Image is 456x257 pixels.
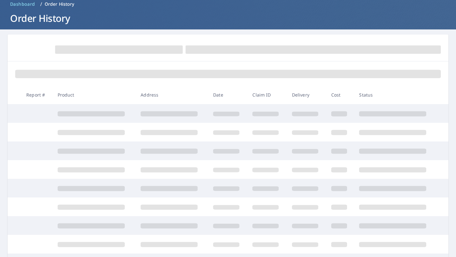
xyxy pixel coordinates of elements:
th: Report # [21,85,52,104]
th: Date [208,85,247,104]
span: Dashboard [10,1,35,7]
th: Status [354,85,437,104]
th: Claim ID [247,85,287,104]
h1: Order History [8,12,448,25]
th: Product [53,85,136,104]
p: Order History [45,1,74,7]
th: Address [136,85,208,104]
li: / [40,0,42,8]
th: Delivery [287,85,326,104]
th: Cost [326,85,354,104]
